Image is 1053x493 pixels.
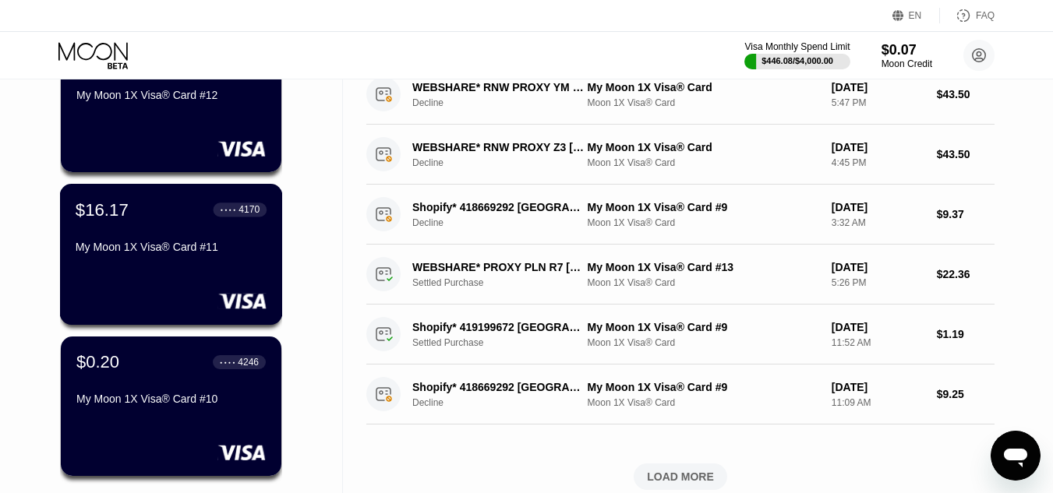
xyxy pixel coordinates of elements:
[412,141,587,153] div: WEBSHARE* RNW PROXY Z3 [PHONE_NUMBER] US
[882,42,932,69] div: $0.07Moon Credit
[937,208,995,220] div: $9.37
[761,56,833,65] div: $446.08 / $4,000.00
[832,397,924,408] div: 11:09 AM
[76,199,129,220] div: $16.17
[366,245,995,305] div: WEBSHARE* PROXY PLN R7 [PHONE_NUMBER] USSettled PurchaseMy Moon 1X Visa® Card #13Moon 1X Visa® Ca...
[61,336,281,476] div: $0.20● ● ● ●4246My Moon 1X Visa® Card #10
[744,41,850,52] div: Visa Monthly Spend Limit
[744,41,850,69] div: Visa Monthly Spend Limit$446.08/$4,000.00
[991,431,1041,481] iframe: Button to launch messaging window
[588,97,819,108] div: Moon 1X Visa® Card
[412,381,587,393] div: Shopify* 418669292 [GEOGRAPHIC_DATA] IE
[366,364,995,424] div: Shopify* 418669292 [GEOGRAPHIC_DATA] IEDeclineMy Moon 1X Visa® Card #9Moon 1X Visa® Card[DATE]11:...
[412,97,600,108] div: Decline
[832,321,924,333] div: [DATE]
[832,157,924,168] div: 4:45 PM
[412,397,600,408] div: Decline
[832,261,924,273] div: [DATE]
[588,81,819,93] div: My Moon 1X Visa® Card
[76,352,119,372] div: $0.20
[412,337,600,348] div: Settled Purchase
[366,65,995,125] div: WEBSHARE* RNW PROXY YM [PHONE_NUMBER] USDeclineMy Moon 1X Visa® CardMoon 1X Visa® Card[DATE]5:47 ...
[366,463,995,490] div: LOAD MORE
[366,185,995,245] div: Shopify* 418669292 [GEOGRAPHIC_DATA] IEDeclineMy Moon 1X Visa® Card #9Moon 1X Visa® Card[DATE]3:3...
[412,277,600,288] div: Settled Purchase
[832,97,924,108] div: 5:47 PM
[366,125,995,185] div: WEBSHARE* RNW PROXY Z3 [PHONE_NUMBER] USDeclineMy Moon 1X Visa® CardMoon 1X Visa® Card[DATE]4:45 ...
[412,321,587,333] div: Shopify* 419199672 [GEOGRAPHIC_DATA] IE
[61,185,281,324] div: $16.17● ● ● ●4170My Moon 1X Visa® Card #11
[412,217,600,228] div: Decline
[588,201,819,213] div: My Moon 1X Visa® Card #9
[937,388,995,400] div: $9.25
[366,305,995,364] div: Shopify* 419199672 [GEOGRAPHIC_DATA] IESettled PurchaseMy Moon 1X Visa® Card #9Moon 1X Visa® Card...
[832,277,924,288] div: 5:26 PM
[832,81,924,93] div: [DATE]
[61,33,281,172] div: $7.49● ● ● ●6186My Moon 1X Visa® Card #12
[909,10,922,21] div: EN
[412,201,587,213] div: Shopify* 418669292 [GEOGRAPHIC_DATA] IE
[832,337,924,348] div: 11:52 AM
[76,89,266,101] div: My Moon 1X Visa® Card #12
[220,360,235,364] div: ● ● ● ●
[588,397,819,408] div: Moon 1X Visa® Card
[882,58,932,69] div: Moon Credit
[832,141,924,153] div: [DATE]
[238,357,259,368] div: 4246
[221,207,236,212] div: ● ● ● ●
[937,268,995,280] div: $22.36
[976,10,995,21] div: FAQ
[647,470,714,484] div: LOAD MORE
[588,157,819,168] div: Moon 1X Visa® Card
[588,277,819,288] div: Moon 1X Visa® Card
[412,81,587,93] div: WEBSHARE* RNW PROXY YM [PHONE_NUMBER] US
[832,381,924,393] div: [DATE]
[588,217,819,228] div: Moon 1X Visa® Card
[832,201,924,213] div: [DATE]
[412,157,600,168] div: Decline
[588,141,819,153] div: My Moon 1X Visa® Card
[412,261,587,273] div: WEBSHARE* PROXY PLN R7 [PHONE_NUMBER] US
[937,148,995,160] div: $43.50
[937,328,995,340] div: $1.19
[588,337,819,348] div: Moon 1X Visa® Card
[76,241,267,253] div: My Moon 1X Visa® Card #11
[588,321,819,333] div: My Moon 1X Visa® Card #9
[832,217,924,228] div: 3:32 AM
[239,204,260,215] div: 4170
[588,261,819,273] div: My Moon 1X Visa® Card #13
[588,381,819,393] div: My Moon 1X Visa® Card #9
[937,88,995,100] div: $43.50
[892,8,940,23] div: EN
[76,393,266,405] div: My Moon 1X Visa® Card #10
[940,8,995,23] div: FAQ
[882,42,932,58] div: $0.07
